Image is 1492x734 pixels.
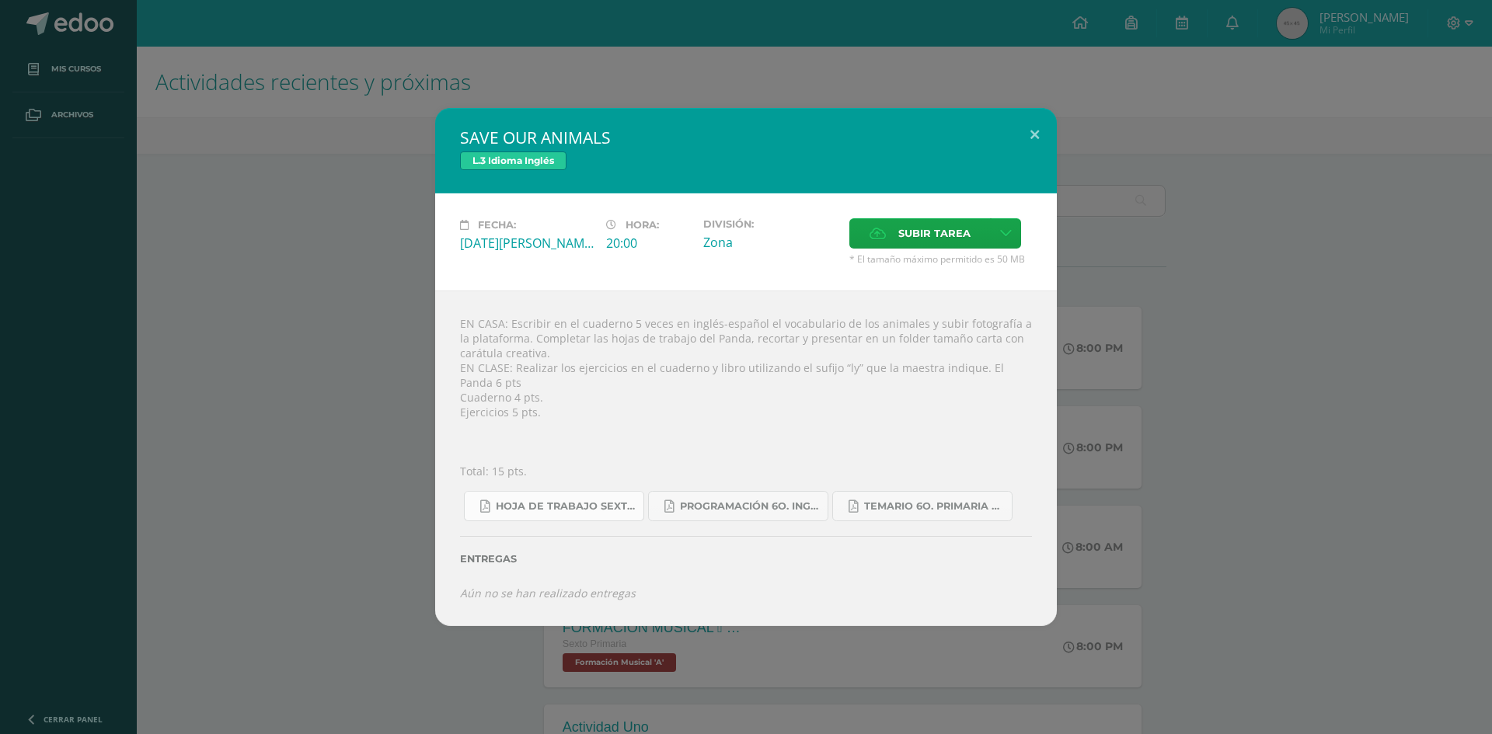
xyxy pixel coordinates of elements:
a: Temario 6o. primaria 4-2025.pdf [832,491,1013,521]
span: Subir tarea [898,219,971,248]
span: Hora: [626,219,659,231]
div: 20:00 [606,235,691,252]
span: Fecha: [478,219,516,231]
label: Entregas [460,553,1032,565]
span: Programación 6o. Inglés A.pdf [680,500,820,513]
span: * El tamaño máximo permitido es 50 MB [849,252,1032,266]
a: Hoja de trabajo SEXTO1.pdf [464,491,644,521]
span: Hoja de trabajo SEXTO1.pdf [496,500,636,513]
i: Aún no se han realizado entregas [460,586,636,600]
h2: SAVE OUR ANIMALS [460,127,1032,148]
span: L.3 Idioma Inglés [460,151,566,170]
span: Temario 6o. primaria 4-2025.pdf [864,500,1004,513]
a: Programación 6o. Inglés A.pdf [648,491,828,521]
div: Zona [703,234,837,251]
div: EN CASA: Escribir en el cuaderno 5 veces en inglés-español el vocabulario de los animales y subir... [435,290,1057,625]
label: División: [703,218,837,230]
div: [DATE][PERSON_NAME] [460,235,594,252]
button: Close (Esc) [1013,108,1057,161]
